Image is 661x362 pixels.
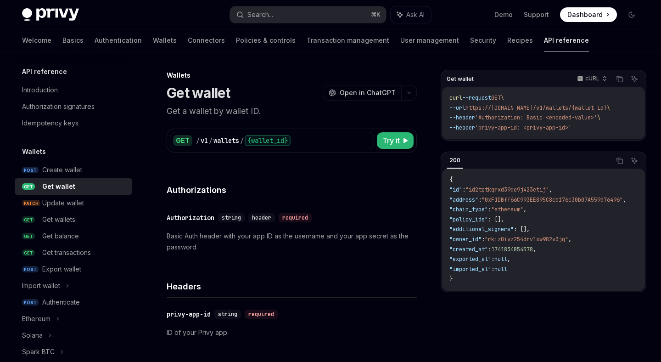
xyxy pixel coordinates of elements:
h5: Wallets [22,146,46,157]
button: Ask AI [391,6,431,23]
span: : [], [514,226,530,233]
button: Ask AI [628,73,640,85]
p: Basic Auth header with your app ID as the username and your app secret as the password. [167,231,417,253]
div: Solana [22,330,43,341]
span: \ [501,94,504,102]
span: GET [491,94,501,102]
span: \ [607,104,610,112]
span: ⌘ K [371,11,381,18]
a: Wallets [153,29,177,51]
div: Ethereum [22,313,50,324]
a: Demo [494,10,513,19]
div: Authorization [167,213,214,222]
a: Transaction management [307,29,389,51]
div: Get transactions [42,247,91,258]
button: Toggle dark mode [624,7,639,22]
span: , [533,246,536,253]
span: POST [22,299,39,306]
span: POST [22,266,39,273]
span: "rkiz0ivz254drv1xw982v3jq" [485,236,568,243]
p: ID of your Privy app. [167,327,417,338]
span: 1741834854578 [491,246,533,253]
span: "chain_type" [449,206,488,213]
p: Get a wallet by wallet ID. [167,105,417,118]
span: null [494,266,507,273]
span: : [488,246,491,253]
button: Copy the contents from the code block [614,155,626,167]
a: Basics [62,29,84,51]
span: "additional_signers" [449,226,514,233]
span: null [494,255,507,263]
div: required [279,213,312,222]
span: 'privy-app-id: <privy-app-id>' [475,124,571,131]
button: Ask AI [628,155,640,167]
span: : [478,196,482,204]
span: "id" [449,186,462,193]
span: --header [449,114,475,121]
a: POSTExport wallet [15,261,132,277]
span: Try it [382,135,400,146]
span: Dashboard [567,10,603,19]
span: GET [22,183,35,190]
span: curl [449,94,462,102]
span: POST [22,167,39,174]
p: cURL [585,75,599,82]
span: "ethereum" [491,206,523,213]
h4: Authorizations [167,184,417,196]
div: Update wallet [42,198,84,209]
div: / [240,136,244,145]
div: GET [173,135,192,146]
span: "owner_id" [449,236,482,243]
span: : [488,206,491,213]
span: Ask AI [406,10,425,19]
button: Open in ChatGPT [323,85,401,101]
a: Authentication [95,29,142,51]
span: https://[DOMAIN_NAME]/v1/wallets/{wallet_id} [465,104,607,112]
div: Search... [247,9,273,20]
span: "exported_at" [449,255,491,263]
span: "policy_ids" [449,216,488,223]
a: Connectors [188,29,225,51]
span: { [449,176,453,183]
div: 200 [447,155,463,166]
span: , [549,186,552,193]
span: } [449,275,453,283]
span: string [222,214,241,221]
span: "created_at" [449,246,488,253]
div: Get wallet [42,181,75,192]
span: --header [449,124,475,131]
button: Try it [377,132,414,149]
span: : [482,236,485,243]
div: Spark BTC [22,346,55,357]
a: Welcome [22,29,51,51]
span: , [623,196,626,204]
div: wallets [213,136,239,145]
div: required [245,310,278,319]
span: --request [462,94,491,102]
span: header [252,214,271,221]
a: Idempotency keys [15,115,132,131]
a: Policies & controls [236,29,296,51]
span: GET [22,233,35,240]
button: cURL [572,71,611,87]
div: privy-app-id [167,310,211,319]
div: Get balance [42,231,79,242]
span: : [491,266,494,273]
a: GETGet transactions [15,244,132,261]
a: GETGet wallets [15,211,132,228]
a: Security [470,29,496,51]
div: Authorization signatures [22,101,95,112]
a: API reference [544,29,589,51]
a: Authorization signatures [15,98,132,115]
span: , [568,236,571,243]
button: Copy the contents from the code block [614,73,626,85]
div: Introduction [22,85,58,96]
a: POSTCreate wallet [15,162,132,178]
span: Open in ChatGPT [340,88,396,97]
div: Wallets [167,71,417,80]
span: PATCH [22,200,40,207]
h1: Get wallet [167,85,230,101]
h5: API reference [22,66,67,77]
span: GET [22,216,35,223]
a: GETGet balance [15,228,132,244]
